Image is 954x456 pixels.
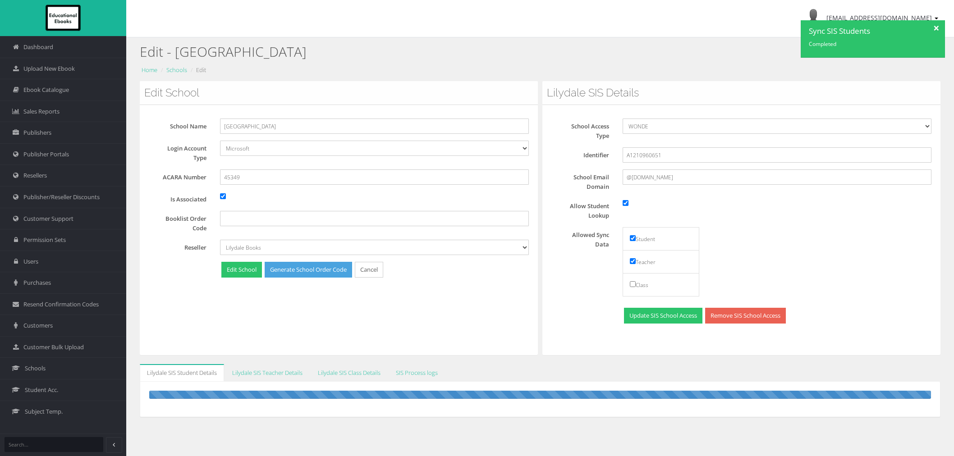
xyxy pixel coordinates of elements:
[551,227,616,249] label: Allowed Sync Data
[624,308,702,324] button: Update SIS School Access
[551,169,616,192] label: School Email Domain
[142,66,157,74] a: Home
[23,300,99,309] span: Resend Confirmation Codes
[140,364,224,382] a: Lilydale SIS Student Details
[25,386,58,394] span: Student Acc.
[23,278,51,287] span: Purchases
[547,87,936,99] h3: Lilydale SIS Details
[623,273,699,296] li: Class
[311,364,388,382] a: Lilydale SIS Class Details
[809,26,929,40] span: Sync SIS Students
[149,169,213,182] label: ACARA Number
[23,150,69,159] span: Publisher Portals
[23,128,51,137] span: Publishers
[23,64,75,73] span: Upload New Ebook
[265,262,352,278] a: Generate School Order Code
[551,198,616,220] label: Allow Student Lookup
[149,141,213,163] label: Login Account Type
[144,87,533,99] h3: Edit School
[355,262,383,278] a: Cancel
[551,147,616,160] label: Identifier
[803,8,824,29] img: Avatar
[25,407,63,416] span: Subject Temp.
[623,227,699,251] li: Student
[23,257,38,266] span: Users
[149,119,213,131] label: School Name
[225,364,310,382] a: Lilydale SIS Teacher Details
[149,192,213,204] label: Is Associated
[389,364,445,382] a: SIS Process logs
[23,236,66,244] span: Permission Sets
[5,437,103,452] input: Search...
[140,44,940,59] h2: Edit - [GEOGRAPHIC_DATA]
[23,193,100,201] span: Publisher/Reseller Discounts
[809,40,929,48] p: Completed
[23,171,47,180] span: Resellers
[623,250,699,274] li: Teacher
[25,364,46,373] span: Schools
[221,262,262,278] button: Edit School
[23,107,60,116] span: Sales Reports
[166,66,187,74] a: Schools
[188,65,206,75] li: Edit
[149,240,213,252] label: Reseller
[23,86,69,94] span: Ebook Catalogue
[23,321,53,330] span: Customers
[826,14,932,22] span: [EMAIL_ADDRESS][DOMAIN_NAME]
[23,43,53,51] span: Dashboard
[551,119,616,141] label: School Access Type
[23,343,84,351] span: Customer Bulk Upload
[23,214,73,223] span: Customer Support
[149,211,213,233] label: Booklist Order Code
[705,308,786,324] a: Remove SIS School Access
